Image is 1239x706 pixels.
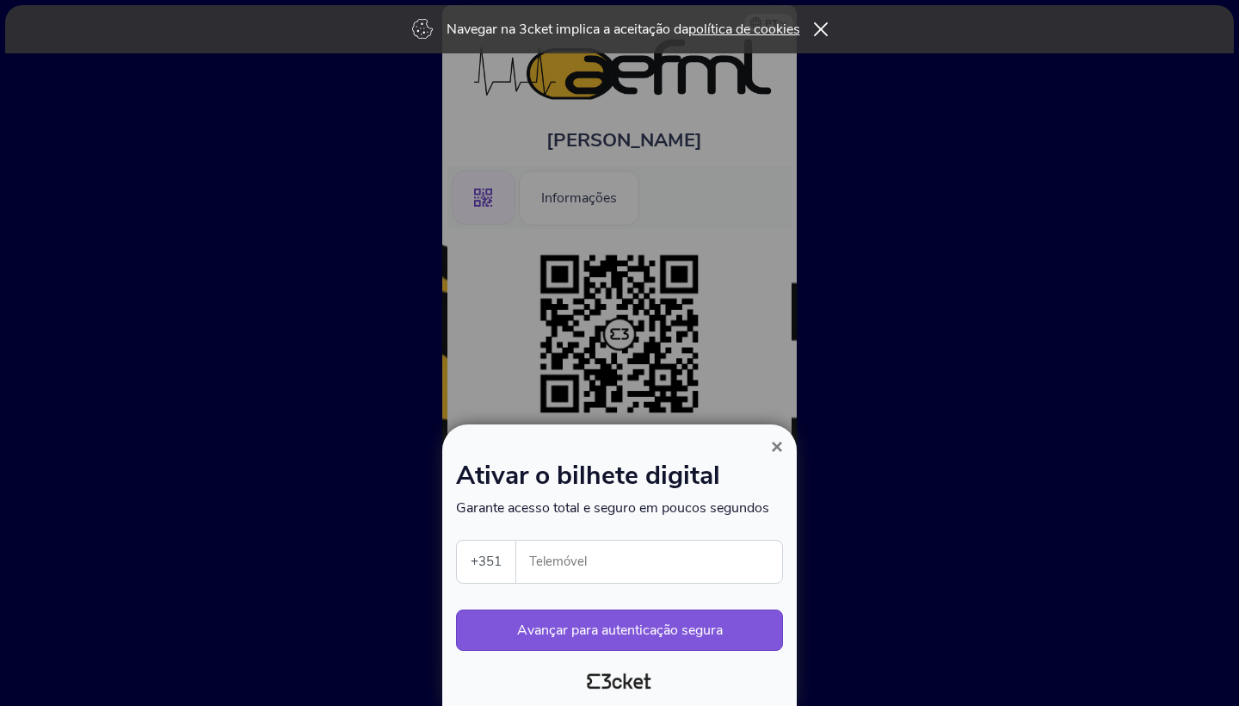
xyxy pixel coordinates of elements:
p: Garante acesso total e seguro em poucos segundos [456,499,783,517]
h1: Ativar o bilhete digital [456,464,783,499]
a: política de cookies [688,20,800,39]
span: × [771,435,783,458]
button: Avançar para autenticação segura [456,610,783,651]
p: Navegar na 3cket implica a aceitação da [447,20,800,39]
input: Telemóvel [530,541,782,583]
label: Telemóvel [516,541,784,583]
